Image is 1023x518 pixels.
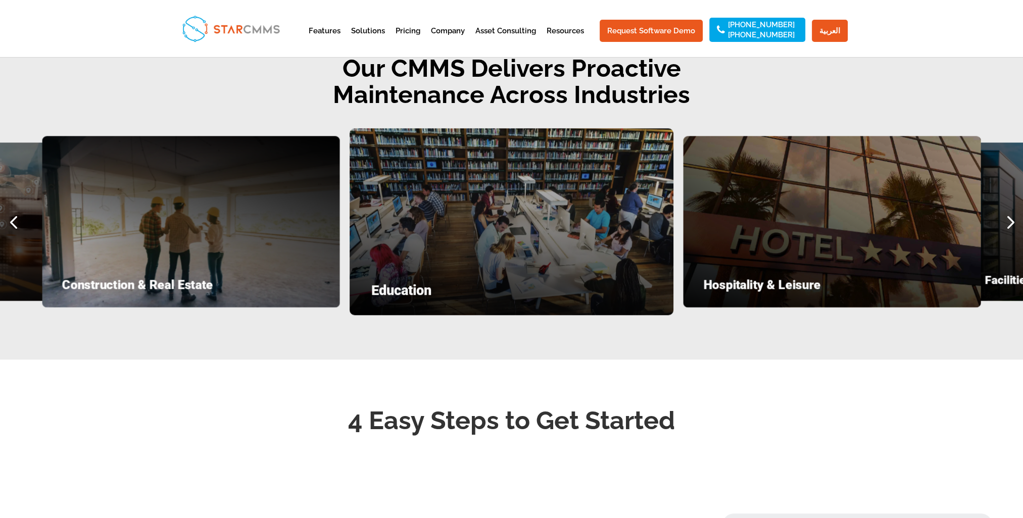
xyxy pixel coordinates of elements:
[855,409,1023,518] iframe: Chat Widget
[728,21,795,28] a: [PHONE_NUMBER]
[431,27,465,52] a: Company
[309,27,340,52] a: Features
[396,27,420,52] a: Pricing
[996,209,1023,235] div: Next slide
[684,136,981,307] div: 6 / 7
[812,20,848,42] a: العربية
[475,27,536,52] a: Asset Consulting
[547,27,584,52] a: Resources
[728,31,795,38] a: [PHONE_NUMBER]
[351,27,385,52] a: Solutions
[703,279,961,296] h4: Hospitality & Leisure
[600,20,703,42] a: Request Software Demo
[371,284,652,302] h4: Education
[350,128,674,315] div: 5 / 7
[178,11,284,46] img: StarCMMS
[239,403,785,443] h2: 4 Easy Steps to Get Started
[62,279,320,296] h4: Construction & Real Estate
[42,136,339,307] div: 4 / 7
